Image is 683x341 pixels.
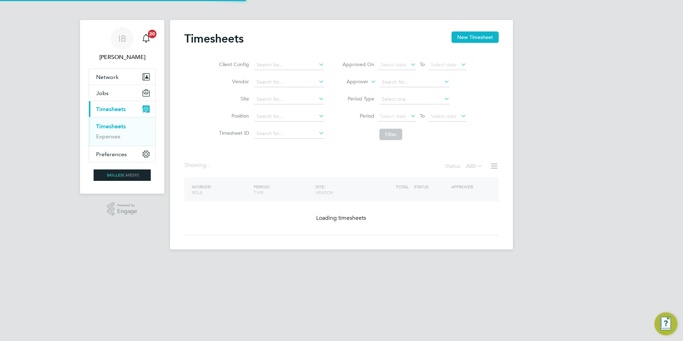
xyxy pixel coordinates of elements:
[117,202,137,208] span: Powered by
[254,94,324,104] input: Search for...
[254,129,324,139] input: Search for...
[342,61,374,68] label: Approved On
[217,78,249,85] label: Vendor
[89,69,155,85] button: Network
[80,20,164,194] nav: Main navigation
[117,208,137,214] span: Engage
[96,123,126,130] a: Timesheets
[89,169,156,181] a: Go to home page
[89,117,155,146] div: Timesheets
[342,95,374,102] label: Period Type
[336,78,368,85] label: Approver
[148,30,156,38] span: 20
[380,61,406,68] span: Select date
[107,202,138,216] a: Powered byEngage
[118,34,126,43] span: IB
[217,95,249,102] label: Site
[379,77,450,87] input: Search for...
[206,162,211,169] span: ...
[418,60,427,69] span: To
[184,31,244,46] h2: Timesheets
[217,61,249,68] label: Client Config
[254,60,324,70] input: Search for...
[96,74,119,80] span: Network
[89,85,155,101] button: Jobs
[431,61,457,68] span: Select date
[96,133,120,140] a: Expenses
[654,312,677,335] button: Engage Resource Center
[380,113,406,119] span: Select date
[379,94,450,104] input: Select one
[89,146,155,162] button: Preferences
[139,27,153,50] a: 20
[254,112,324,122] input: Search for...
[452,31,499,43] button: New Timesheet
[89,101,155,117] button: Timesheets
[379,129,402,140] button: Filter
[431,113,457,119] span: Select date
[184,162,212,169] div: Showing
[473,163,476,170] span: 0
[254,77,324,87] input: Search for...
[217,130,249,136] label: Timesheet ID
[342,113,374,119] label: Period
[96,106,126,113] span: Timesheets
[96,90,109,97] span: Jobs
[94,169,151,181] img: skilledcareers-logo-retina.png
[418,111,427,120] span: To
[217,113,249,119] label: Position
[96,151,127,158] span: Preferences
[466,163,483,170] label: All
[445,162,484,172] div: Status
[89,53,156,61] span: Isabelle Blackhall
[89,27,156,61] a: IB[PERSON_NAME]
